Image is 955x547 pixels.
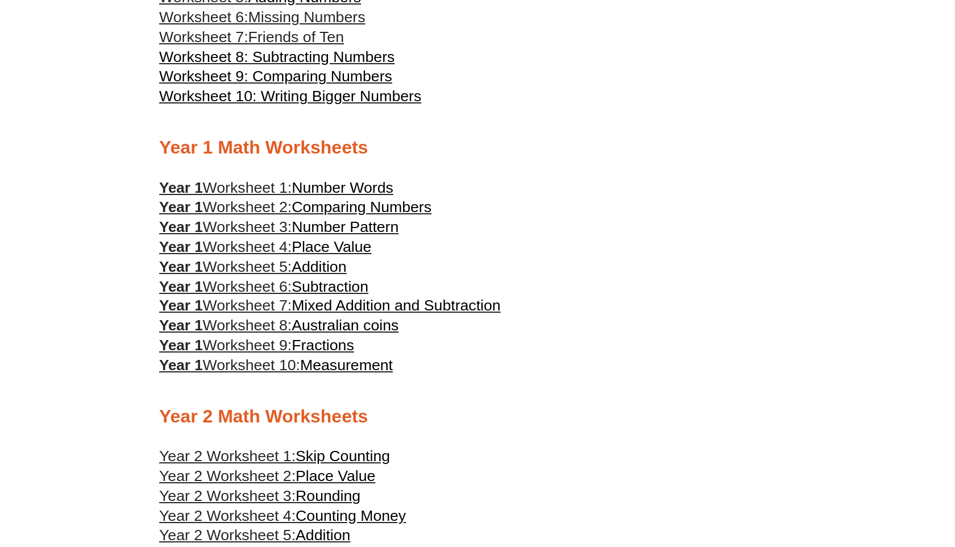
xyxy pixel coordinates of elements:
[159,507,296,524] span: Year 2 Worksheet 4:
[159,48,395,65] a: Worksheet 8: Subtracting Numbers
[159,507,406,524] a: Year 2 Worksheet 4:Counting Money
[159,88,421,105] a: Worksheet 10: Writing Bigger Numbers
[203,218,292,235] span: Worksheet 3:
[292,198,431,216] span: Comparing Numbers
[159,467,375,484] a: Year 2 Worksheet 2:Place Value
[159,238,371,255] a: Year 1Worksheet 4:Place Value
[159,9,365,26] a: Worksheet 6:Missing Numbers
[203,278,292,295] span: Worksheet 6:
[203,198,292,216] span: Worksheet 2:
[159,527,350,544] a: Year 2 Worksheet 5:Addition
[159,487,360,504] a: Year 2 Worksheet 3:Rounding
[203,317,292,334] span: Worksheet 8:
[159,487,296,504] span: Year 2 Worksheet 3:
[292,278,368,295] span: Subtraction
[760,418,955,547] iframe: Chat Widget
[159,527,296,544] span: Year 2 Worksheet 5:
[296,447,390,465] span: Skip Counting
[159,447,390,465] a: Year 2 Worksheet 1:Skip Counting
[159,28,344,45] a: Worksheet 7:Friends of Ten
[292,297,501,314] span: Mixed Addition and Subtraction
[300,357,393,374] span: Measurement
[296,507,406,524] span: Counting Money
[159,198,431,216] a: Year 1Worksheet 2:Comparing Numbers
[248,9,366,26] span: Missing Numbers
[203,357,300,374] span: Worksheet 10:
[203,238,292,255] span: Worksheet 4:
[159,467,296,484] span: Year 2 Worksheet 2:
[159,9,248,26] span: Worksheet 6:
[159,357,393,374] a: Year 1Worksheet 10:Measurement
[203,258,292,275] span: Worksheet 5:
[159,136,796,160] h2: Year 1 Math Worksheets
[159,337,354,354] a: Year 1Worksheet 9:Fractions
[248,28,344,45] span: Friends of Ten
[292,238,371,255] span: Place Value
[159,218,398,235] a: Year 1Worksheet 3:Number Pattern
[292,179,393,196] span: Number Words
[203,337,292,354] span: Worksheet 9:
[159,179,393,196] a: Year 1Worksheet 1:Number Words
[292,337,354,354] span: Fractions
[292,258,346,275] span: Addition
[203,179,292,196] span: Worksheet 1:
[203,297,292,314] span: Worksheet 7:
[292,317,398,334] span: Australian coins
[159,447,296,465] span: Year 2 Worksheet 1:
[296,487,360,504] span: Rounding
[292,218,398,235] span: Number Pattern
[159,317,398,334] a: Year 1Worksheet 8:Australian coins
[296,467,375,484] span: Place Value
[159,405,796,429] h2: Year 2 Math Worksheets
[159,28,248,45] span: Worksheet 7:
[159,68,392,85] a: Worksheet 9: Comparing Numbers
[159,278,368,295] a: Year 1Worksheet 6:Subtraction
[296,527,350,544] span: Addition
[159,297,501,314] a: Year 1Worksheet 7:Mixed Addition and Subtraction
[159,258,347,275] a: Year 1Worksheet 5:Addition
